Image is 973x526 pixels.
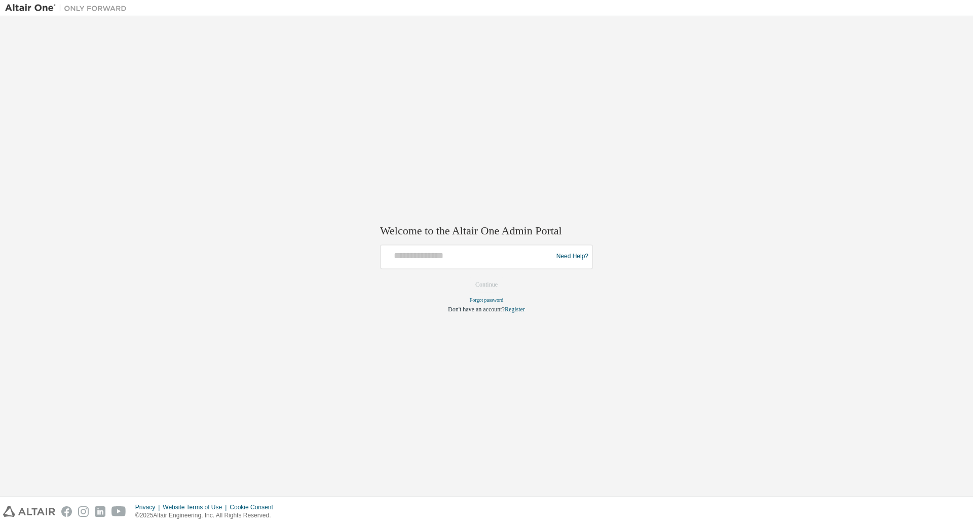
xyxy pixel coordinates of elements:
p: © 2025 Altair Engineering, Inc. All Rights Reserved. [135,511,279,520]
img: youtube.svg [111,506,126,517]
img: facebook.svg [61,506,72,517]
a: Register [505,306,525,313]
a: Forgot password [470,297,504,303]
img: instagram.svg [78,506,89,517]
img: Altair One [5,3,132,13]
img: linkedin.svg [95,506,105,517]
div: Website Terms of Use [163,503,230,511]
img: altair_logo.svg [3,506,55,517]
div: Privacy [135,503,163,511]
span: Don't have an account? [448,306,505,313]
h2: Welcome to the Altair One Admin Portal [380,224,593,238]
div: Cookie Consent [230,503,279,511]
